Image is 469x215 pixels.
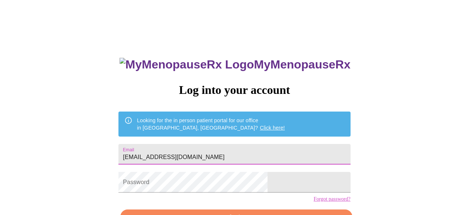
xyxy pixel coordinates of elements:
img: MyMenopauseRx Logo [120,58,254,71]
a: Click here! [260,125,285,131]
a: Forgot password? [314,196,351,202]
h3: Log into your account [118,83,350,97]
div: Looking for the in person patient portal for our office in [GEOGRAPHIC_DATA], [GEOGRAPHIC_DATA]? [137,114,285,134]
h3: MyMenopauseRx [120,58,351,71]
